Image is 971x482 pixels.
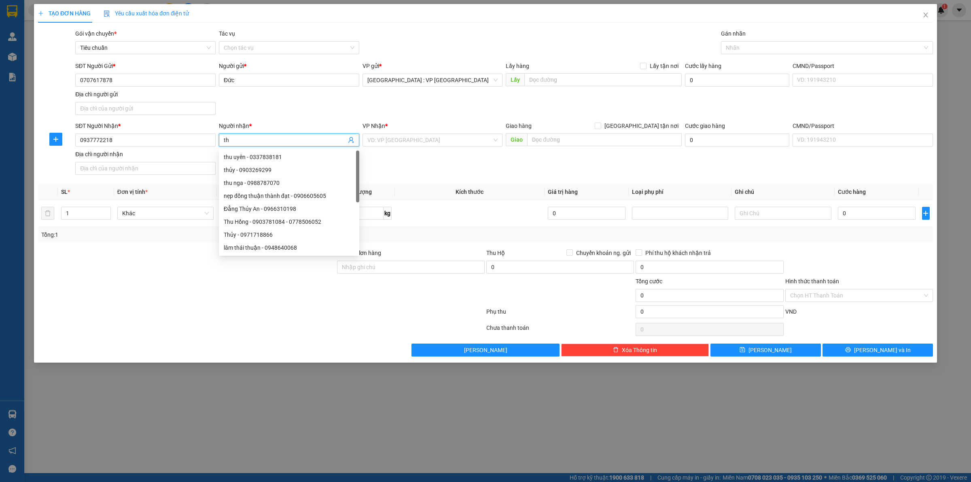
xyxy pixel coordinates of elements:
div: thu nga - 0988787070 [219,176,359,189]
div: lâm thái thuận - 0948640068 [224,243,354,252]
input: Cước giao hàng [685,134,789,147]
button: Close [914,4,937,27]
span: [PHONE_NUMBER] [3,17,61,32]
div: thu uyên - 0337838181 [224,153,354,161]
div: Người nhận [219,121,359,130]
label: Hình thức thanh toán [785,278,839,285]
div: nẹp đồng thuận thành đạt - 0906605605 [219,189,359,202]
input: Ghi chú đơn hàng [337,261,485,274]
span: Giá trị hàng [548,189,578,195]
div: Thu Hồng - 0903781084 - 0778506052 [224,217,354,226]
span: Xóa Thông tin [622,346,657,355]
span: [GEOGRAPHIC_DATA] tận nơi [601,121,682,130]
span: close [922,12,929,18]
input: Ghi Chú [735,207,831,220]
th: Ghi chú [731,184,834,200]
th: Loại phụ phí [629,184,731,200]
span: Phí thu hộ khách nhận trả [642,248,714,257]
span: Lấy [506,73,524,86]
button: plus [49,133,62,146]
input: Dọc đường [527,133,682,146]
div: Thu Hồng - 0903781084 - 0778506052 [219,215,359,228]
span: up [104,208,109,213]
span: TẠO ĐƠN HÀNG [38,10,91,17]
span: Giao [506,133,527,146]
span: Tổng cước [636,278,662,285]
span: Hà Nội : VP Hà Đông [367,74,498,86]
div: thủy - 0903269299 [224,166,354,174]
label: Cước giao hàng [685,123,725,129]
span: Mã đơn: HNHD1108250033 [3,43,125,54]
label: Ghi chú đơn hàng [337,250,382,256]
div: Phụ thu [485,307,635,321]
span: Lấy tận nơi [647,62,682,70]
button: delete [41,207,54,220]
div: SĐT Người Nhận [75,121,216,130]
span: kg [384,207,392,220]
span: Lấy hàng [506,63,529,69]
button: [PERSON_NAME] [411,344,559,357]
span: VND [785,308,797,315]
input: 0 [548,207,625,220]
span: SL [61,189,68,195]
input: Cước lấy hàng [685,74,789,87]
div: lâm thái thuận - 0948640068 [219,241,359,254]
label: Tác vụ [219,30,235,37]
label: Gán nhãn [721,30,746,37]
span: 16:31:43 [DATE] [3,56,51,63]
div: Thủy - 0971718866 [219,228,359,241]
span: [PERSON_NAME] [748,346,792,355]
div: Đẳng Thủy An - 0966310198 [219,202,359,215]
button: deleteXóa Thông tin [561,344,709,357]
span: Cước hàng [838,189,866,195]
div: Tổng: 1 [41,230,375,239]
input: Địa chỉ của người nhận [75,162,216,175]
span: user-add [348,137,354,143]
span: Kích thước [456,189,483,195]
span: plus [50,136,62,142]
label: Cước lấy hàng [685,63,721,69]
span: [PERSON_NAME] [464,346,507,355]
span: delete [613,347,619,353]
span: Đơn vị tính [117,189,148,195]
button: save[PERSON_NAME] [710,344,821,357]
strong: PHIẾU DÁN LÊN HÀNG [54,4,160,15]
span: Chuyển khoản ng. gửi [573,248,634,257]
span: Khác [122,207,209,219]
div: Thủy - 0971718866 [224,230,354,239]
span: CÔNG TY TNHH CHUYỂN PHÁT NHANH BẢO AN [70,17,148,32]
span: Decrease Value [102,213,110,219]
span: down [104,214,109,219]
div: thu nga - 0988787070 [224,178,354,187]
span: printer [845,347,851,353]
div: CMND/Passport [793,62,933,70]
span: save [740,347,745,353]
span: Thu Hộ [486,250,505,256]
span: [PERSON_NAME] và In [854,346,911,355]
div: thủy - 0903269299 [219,163,359,176]
div: Địa chỉ người gửi [75,90,216,99]
img: icon [104,11,110,17]
strong: CSKH: [22,17,43,24]
div: thu uyên - 0337838181 [219,151,359,163]
div: Đẳng Thủy An - 0966310198 [224,204,354,213]
span: Increase Value [102,207,110,213]
div: Chưa thanh toán [485,323,635,338]
span: Giao hàng [506,123,532,129]
input: Địa chỉ của người gửi [75,102,216,115]
div: Địa chỉ người nhận [75,150,216,159]
span: Gói vận chuyển [75,30,117,37]
input: Dọc đường [524,73,682,86]
div: VP gửi [363,62,503,70]
div: nẹp đồng thuận thành đạt - 0906605605 [224,191,354,200]
span: Tiêu chuẩn [80,42,211,54]
div: CMND/Passport [793,121,933,130]
span: plus [922,210,929,217]
button: plus [922,207,930,220]
span: plus [38,11,44,16]
button: printer[PERSON_NAME] và In [823,344,933,357]
span: VP Nhận [363,123,385,129]
div: SĐT Người Gửi [75,62,216,70]
div: Người gửi [219,62,359,70]
span: Yêu cầu xuất hóa đơn điện tử [104,10,189,17]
